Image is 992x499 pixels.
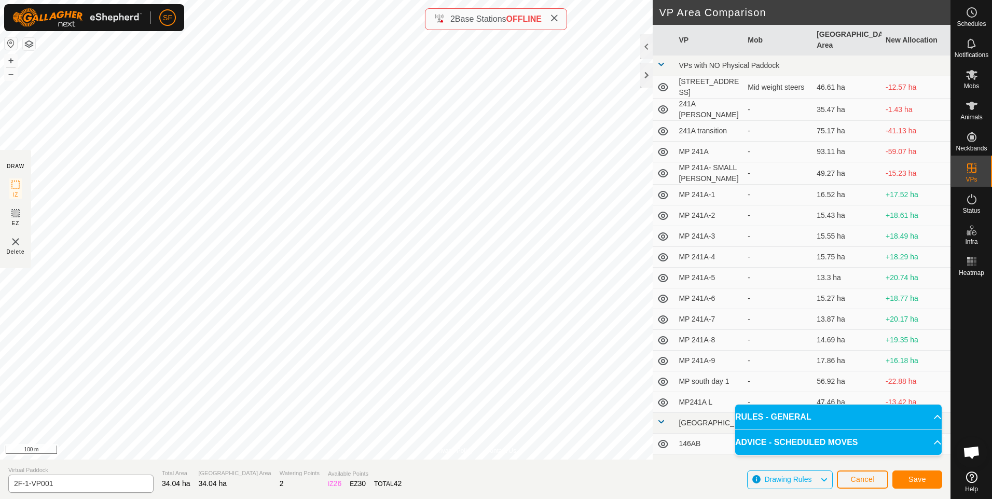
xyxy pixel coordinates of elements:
td: MP241A L [674,392,743,413]
td: -15.23 ha [881,162,950,185]
div: - [748,126,808,136]
div: - [748,210,808,221]
span: Animals [960,114,983,120]
td: -41.13 ha [881,121,950,142]
p-accordion-header: ADVICE - SCHEDULED MOVES [735,430,942,455]
span: Infra [965,239,977,245]
span: Notifications [955,52,988,58]
div: EZ [350,478,366,489]
a: Privacy Policy [434,446,473,455]
span: RULES - GENERAL [735,411,811,423]
div: - [748,335,808,345]
td: MP 241A-3 [674,226,743,247]
div: DRAW [7,162,24,170]
a: Help [951,467,992,496]
td: MP 241A-7 [674,309,743,330]
td: MP 241A-6 [674,288,743,309]
div: Mid weight steers [748,82,808,93]
th: Mob [743,25,812,56]
p-accordion-header: RULES - GENERAL [735,405,942,429]
span: [GEOGRAPHIC_DATA] Area [199,469,271,478]
div: - [748,314,808,325]
span: 26 [334,479,342,488]
span: 2 [450,15,455,23]
td: MP south day 1 [674,371,743,392]
td: 75.17 ha [812,121,881,142]
a: Contact Us [486,446,516,455]
div: - [748,104,808,115]
div: IZ [328,478,341,489]
div: - [748,168,808,179]
td: [STREET_ADDRESS] [674,76,743,99]
td: -1.43 ha [881,99,950,121]
span: Mobs [964,83,979,89]
span: VPs with NO Physical Paddock [679,61,779,70]
button: Reset Map [5,37,17,50]
th: New Allocation [881,25,950,56]
td: +18.61 ha [881,205,950,226]
td: 47.46 ha [812,392,881,413]
th: [GEOGRAPHIC_DATA] Area [812,25,881,56]
span: EZ [12,219,20,227]
td: -22.88 ha [881,371,950,392]
td: 13.3 ha [812,268,881,288]
td: 15.43 ha [812,205,881,226]
button: + [5,54,17,67]
td: 15.55 ha [812,226,881,247]
td: 241A [PERSON_NAME] [674,99,743,121]
span: Status [962,207,980,214]
td: 56.92 ha [812,371,881,392]
div: - [748,189,808,200]
td: MP 241A [674,142,743,162]
td: MP 241A-2 [674,205,743,226]
h2: VP Area Comparison [659,6,950,19]
span: Total Area [162,469,190,478]
td: +20.17 ha [881,309,950,330]
td: 15.75 ha [812,247,881,268]
span: 34.04 ha [199,479,227,488]
img: Gallagher Logo [12,8,142,27]
div: - [748,376,808,387]
td: 35.47 ha [812,99,881,121]
span: Delete [7,248,25,256]
td: 14.69 ha [812,330,881,351]
td: MP 241A-9 [674,351,743,371]
span: 30 [358,479,366,488]
span: 2 [280,479,284,488]
td: 49.27 ha [812,162,881,185]
td: +19.35 ha [881,330,950,351]
button: Save [892,470,942,489]
span: IZ [13,191,19,199]
span: Heatmap [959,270,984,276]
td: 241A transition [674,121,743,142]
td: MP 241A-4 [674,247,743,268]
button: Cancel [837,470,888,489]
span: Drawing Rules [764,475,811,483]
span: [GEOGRAPHIC_DATA] [679,419,754,427]
span: SF [163,12,172,23]
div: - [748,231,808,242]
div: - [748,397,808,408]
td: 146AB [674,434,743,454]
td: MP 241A-8 [674,330,743,351]
td: MP 241A- SMALL [PERSON_NAME] [674,162,743,185]
span: 34.04 ha [162,479,190,488]
span: Help [965,486,978,492]
td: +18.77 ha [881,288,950,309]
span: Base Stations [455,15,506,23]
span: VPs [966,176,977,183]
td: -12.57 ha [881,76,950,99]
span: Virtual Paddock [8,466,154,475]
button: – [5,68,17,80]
td: +18.49 ha [881,226,950,247]
span: Cancel [850,475,875,483]
span: Neckbands [956,145,987,151]
span: 42 [394,479,402,488]
td: +20.74 ha [881,268,950,288]
td: +17.52 ha [881,185,950,205]
td: 93.11 ha [812,142,881,162]
td: MP 241A-5 [674,268,743,288]
div: - [748,272,808,283]
td: +16.18 ha [881,351,950,371]
span: Save [908,475,926,483]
